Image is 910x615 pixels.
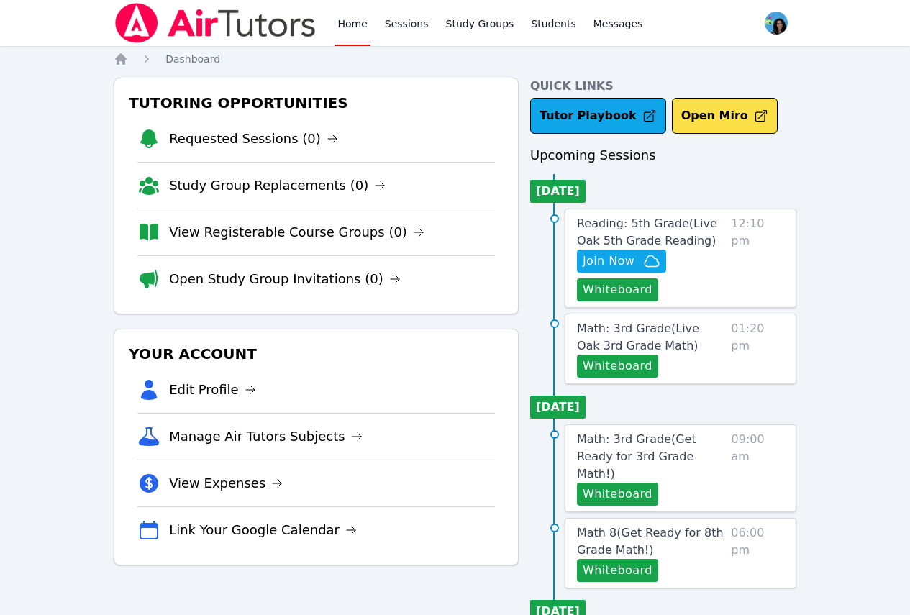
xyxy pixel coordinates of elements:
a: Math: 3rd Grade(Get Ready for 3rd Grade Math!) [577,431,726,483]
button: Join Now [577,250,666,273]
img: Air Tutors [114,3,317,43]
a: Tutor Playbook [530,98,666,134]
button: Whiteboard [577,278,658,301]
a: Dashboard [165,52,220,66]
span: 09:00 am [732,431,784,506]
a: Edit Profile [169,380,256,400]
a: Reading: 5th Grade(Live Oak 5th Grade Reading) [577,215,725,250]
a: View Registerable Course Groups (0) [169,222,424,242]
nav: Breadcrumb [114,52,796,66]
li: [DATE] [530,396,586,419]
span: Join Now [583,252,634,270]
button: Whiteboard [577,483,658,506]
a: Math 8(Get Ready for 8th Grade Math!) [577,524,725,559]
h3: Your Account [126,341,506,367]
a: Requested Sessions (0) [169,129,338,149]
span: Messages [593,17,643,31]
h3: Upcoming Sessions [530,145,796,165]
span: Reading: 5th Grade ( Live Oak 5th Grade Reading ) [577,217,717,247]
a: Manage Air Tutors Subjects [169,427,363,447]
a: Link Your Google Calendar [169,520,357,540]
button: Whiteboard [577,355,658,378]
span: Math: 3rd Grade ( Get Ready for 3rd Grade Math! ) [577,432,696,480]
span: 12:10 pm [731,215,784,301]
a: View Expenses [169,473,283,493]
a: Math: 3rd Grade(Live Oak 3rd Grade Math) [577,320,725,355]
h4: Quick Links [530,78,796,95]
span: 01:20 pm [731,320,784,378]
h3: Tutoring Opportunities [126,90,506,116]
span: Math 8 ( Get Ready for 8th Grade Math! ) [577,526,724,557]
a: Study Group Replacements (0) [169,176,386,196]
button: Open Miro [672,98,778,134]
li: [DATE] [530,180,586,203]
a: Open Study Group Invitations (0) [169,269,401,289]
span: Dashboard [165,53,220,65]
span: 06:00 pm [731,524,784,582]
button: Whiteboard [577,559,658,582]
span: Math: 3rd Grade ( Live Oak 3rd Grade Math ) [577,322,699,352]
